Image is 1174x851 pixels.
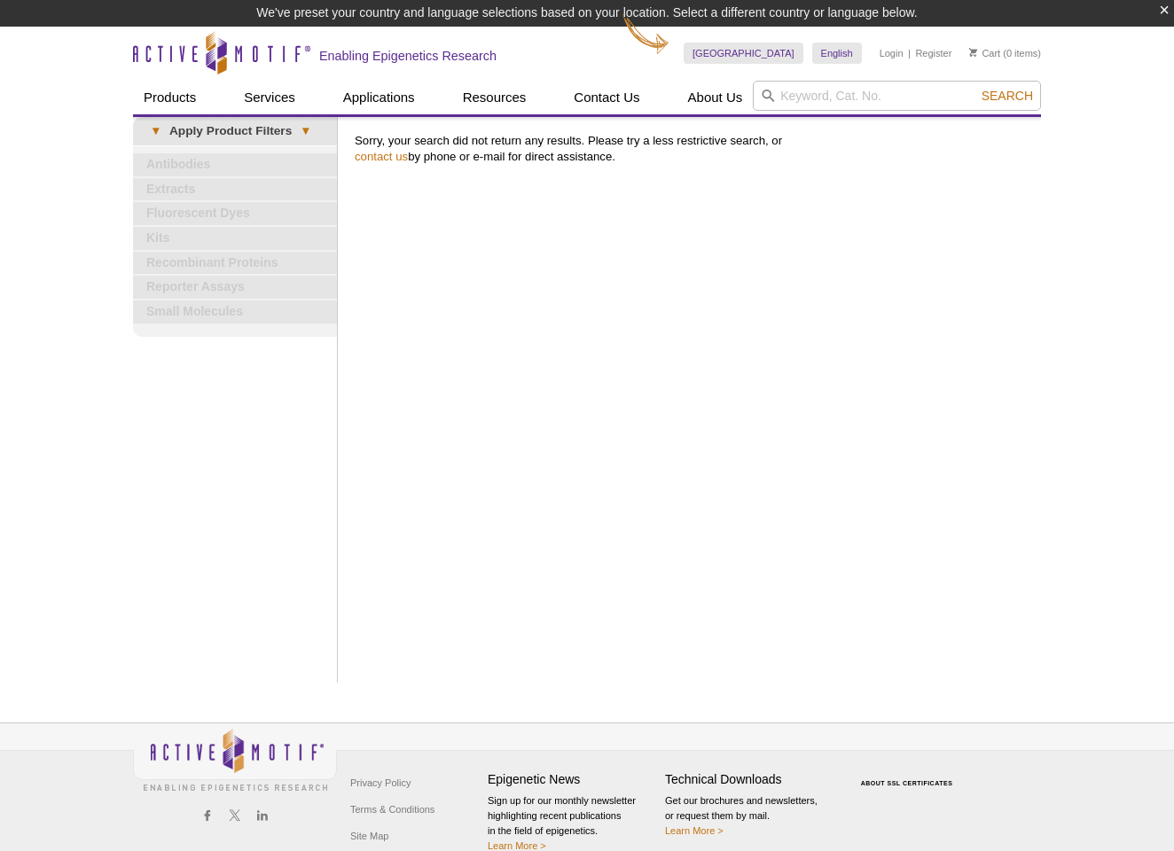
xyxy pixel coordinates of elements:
a: Fluorescent Dyes [133,202,337,225]
img: Change Here [622,13,669,55]
a: Cart [969,47,1000,59]
span: ▾ [292,123,319,139]
table: Click to Verify - This site chose Symantec SSL for secure e-commerce and confidential communicati... [842,754,975,793]
a: Register [915,47,951,59]
button: Search [976,88,1038,104]
a: Antibodies [133,153,337,176]
a: Privacy Policy [346,769,415,796]
a: [GEOGRAPHIC_DATA] [684,43,803,64]
a: Small Molecules [133,301,337,324]
a: Terms & Conditions [346,796,439,823]
img: Active Motif, [133,723,337,795]
a: Contact Us [563,81,650,114]
span: Search [982,89,1033,103]
h4: Technical Downloads [665,772,834,787]
a: Reporter Assays [133,276,337,299]
a: Kits [133,227,337,250]
p: Sorry, your search did not return any results. Please try a less restrictive search, or by phone ... [355,133,1032,165]
a: Products [133,81,207,114]
a: ABOUT SSL CERTIFICATES [861,780,953,786]
li: | [908,43,911,64]
a: Recombinant Proteins [133,252,337,275]
a: English [812,43,862,64]
h2: Enabling Epigenetics Research [319,48,497,64]
a: About Us [677,81,754,114]
li: (0 items) [969,43,1041,64]
a: Learn More > [665,825,724,836]
a: Site Map [346,823,393,849]
p: Get our brochures and newsletters, or request them by mail. [665,793,834,839]
span: ▾ [142,123,169,139]
img: Your Cart [969,48,977,57]
input: Keyword, Cat. No. [753,81,1041,111]
a: contact us [355,150,408,163]
a: Login [880,47,904,59]
a: Extracts [133,178,337,201]
a: Resources [452,81,537,114]
a: Applications [333,81,426,114]
a: Services [233,81,306,114]
h4: Epigenetic News [488,772,656,787]
a: Learn More > [488,840,546,851]
a: ▾Apply Product Filters▾ [133,117,337,145]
